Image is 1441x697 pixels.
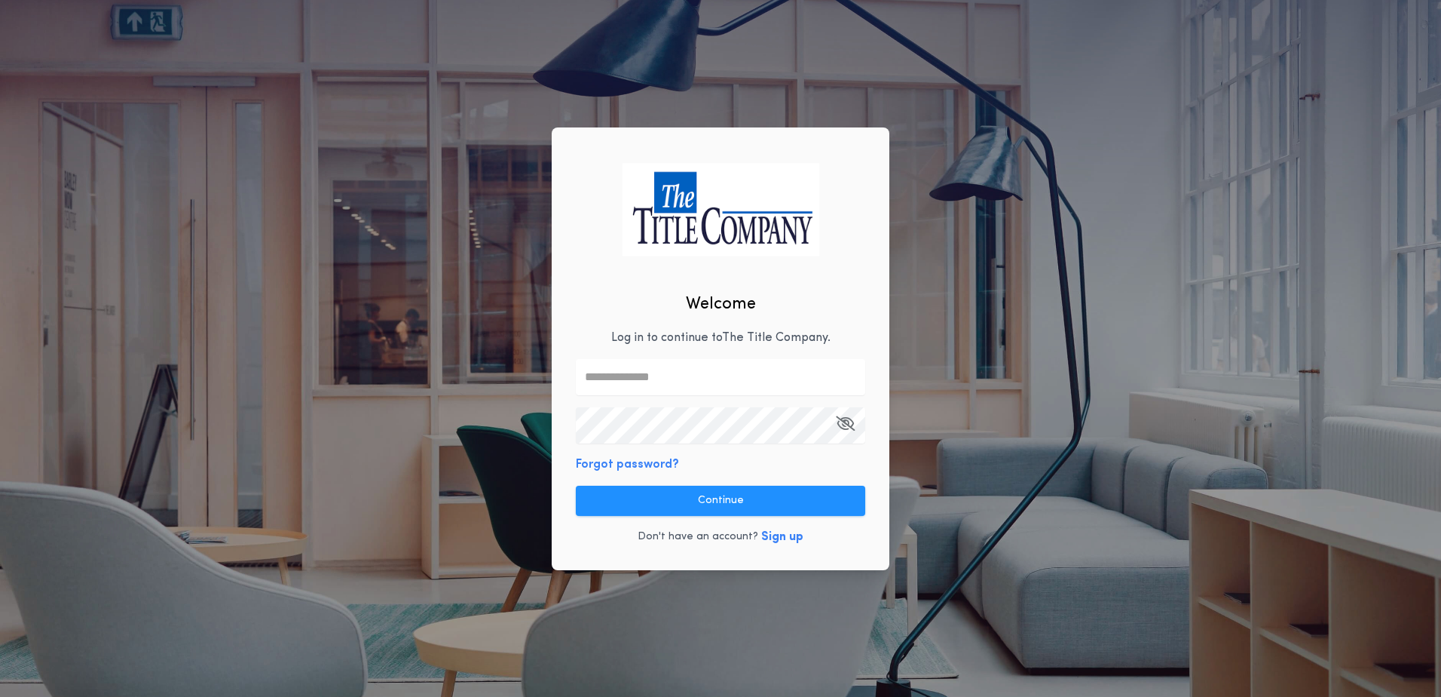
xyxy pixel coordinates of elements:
h2: Welcome [686,292,756,317]
p: Don't have an account? [638,530,758,545]
button: Continue [576,486,865,516]
p: Log in to continue to The Title Company . [611,329,831,347]
button: Sign up [761,528,803,546]
button: Forgot password? [576,456,679,474]
img: logo [622,163,819,256]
